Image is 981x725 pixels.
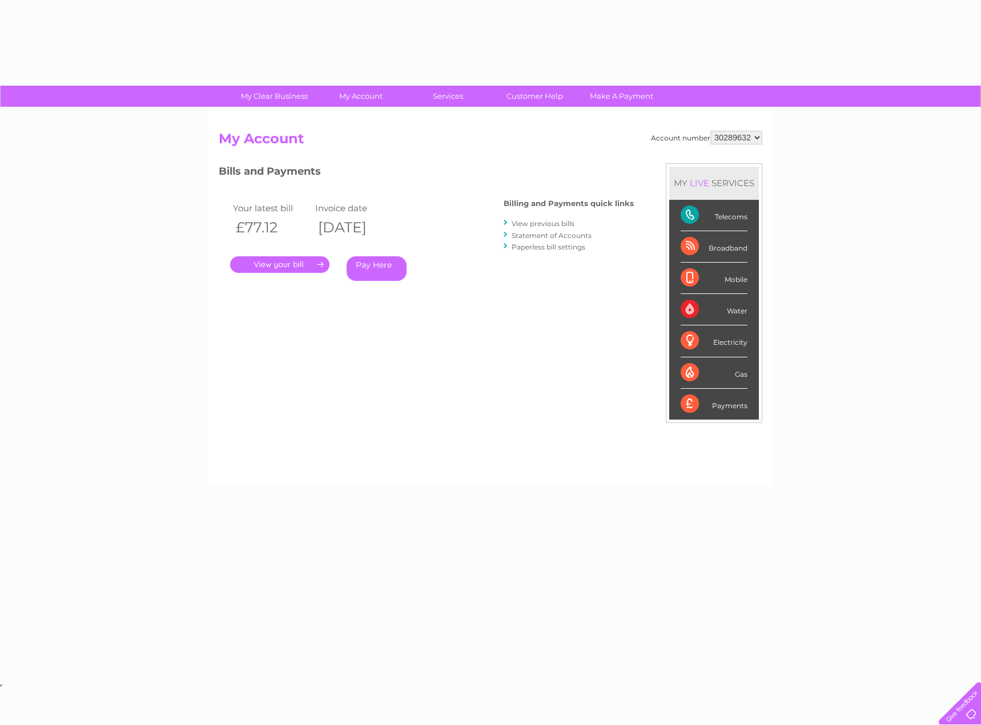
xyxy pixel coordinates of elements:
a: Services [401,86,495,107]
a: Statement of Accounts [512,231,592,240]
div: Water [681,294,747,325]
h3: Bills and Payments [219,163,634,183]
a: My Clear Business [227,86,321,107]
a: My Account [314,86,408,107]
div: Telecoms [681,200,747,231]
div: Account number [651,131,762,144]
th: £77.12 [230,216,312,239]
div: MY SERVICES [669,167,759,199]
div: Mobile [681,263,747,294]
a: Pay Here [347,256,407,281]
a: Customer Help [488,86,582,107]
a: Make A Payment [574,86,669,107]
th: [DATE] [312,216,395,239]
div: Gas [681,357,747,389]
h4: Billing and Payments quick links [504,199,634,208]
h2: My Account [219,131,762,152]
a: . [230,256,329,273]
td: Invoice date [312,200,395,216]
div: Payments [681,389,747,420]
div: Broadband [681,231,747,263]
div: LIVE [687,178,711,188]
td: Your latest bill [230,200,312,216]
a: View previous bills [512,219,574,228]
div: Electricity [681,325,747,357]
a: Paperless bill settings [512,243,585,251]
